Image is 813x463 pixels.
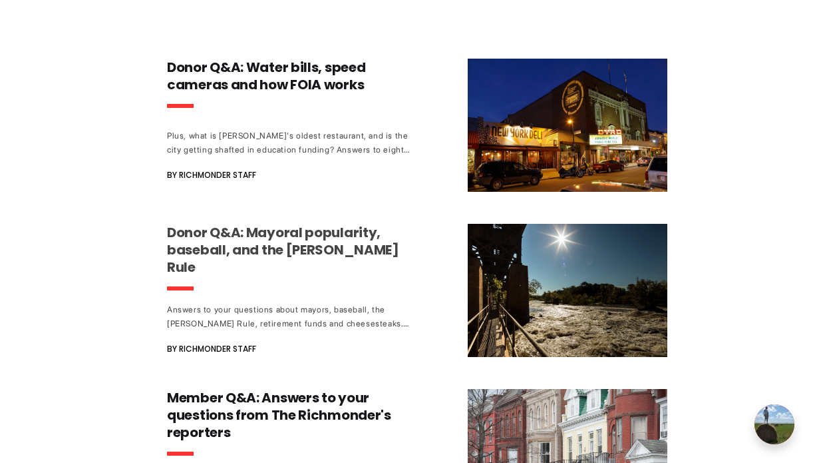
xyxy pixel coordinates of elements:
span: By Richmonder Staff [167,167,256,183]
img: Donor Q&A: Water bills, speed cameras and how FOIA works [468,59,667,192]
a: Donor Q&A: Water bills, speed cameras and how FOIA works Plus, what is [PERSON_NAME]'s oldest res... [167,59,667,192]
div: Plus, what is [PERSON_NAME]'s oldest restaurant, and is the city getting shafted in education fun... [167,129,414,157]
h3: Donor Q&A: Mayoral popularity, baseball, and the [PERSON_NAME] Rule [167,224,414,276]
h3: Member Q&A: Answers to your questions from The Richmonder's reporters [167,389,414,441]
div: Answers to your questions about mayors, baseball, the [PERSON_NAME] Rule, retirement funds and ch... [167,302,414,330]
span: By Richmonder Staff [167,341,256,357]
iframe: portal-trigger [743,398,813,463]
a: Donor Q&A: Mayoral popularity, baseball, and the [PERSON_NAME] Rule Answers to your questions abo... [167,224,667,357]
img: Donor Q&A: Mayoral popularity, baseball, and the Dillon Rule [468,224,667,357]
h3: Donor Q&A: Water bills, speed cameras and how FOIA works [167,59,414,93]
